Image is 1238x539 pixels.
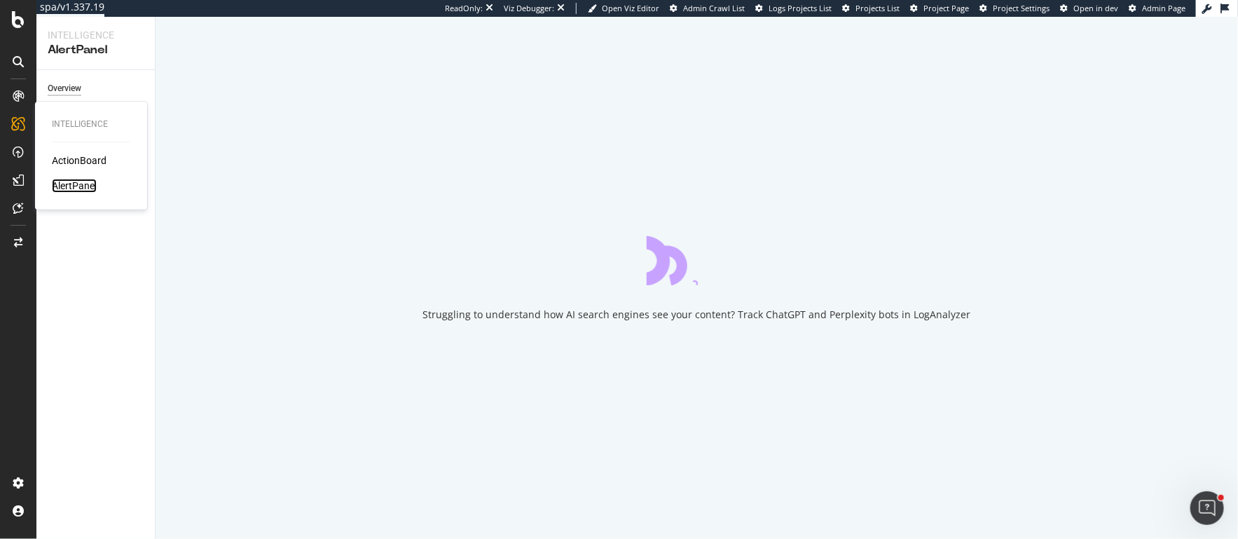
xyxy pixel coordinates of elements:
span: Open Viz Editor [602,3,659,13]
a: Logs Projects List [755,3,832,14]
a: AlertPanel [52,179,97,193]
span: Project Settings [993,3,1050,13]
a: Open in dev [1060,3,1118,14]
a: Admin Crawl List [670,3,745,14]
span: Admin Page [1142,3,1185,13]
span: Open in dev [1073,3,1118,13]
div: Overview [48,81,81,96]
a: Admin Page [1129,3,1185,14]
a: Overview [48,81,145,96]
div: Struggling to understand how AI search engines see your content? Track ChatGPT and Perplexity bot... [423,308,971,322]
div: AlertPanel [48,42,144,58]
div: Viz Debugger: [504,3,554,14]
iframe: Intercom live chat [1190,491,1224,525]
a: Project Settings [979,3,1050,14]
span: Projects List [855,3,900,13]
div: animation [647,235,748,285]
a: Open Viz Editor [588,3,659,14]
a: Projects List [842,3,900,14]
div: ReadOnly: [445,3,483,14]
span: Admin Crawl List [683,3,745,13]
div: Intelligence [52,118,130,130]
span: Logs Projects List [769,3,832,13]
span: Project Page [923,3,969,13]
a: Project Page [910,3,969,14]
div: Intelligence [48,28,144,42]
a: ActionBoard [52,153,106,168]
